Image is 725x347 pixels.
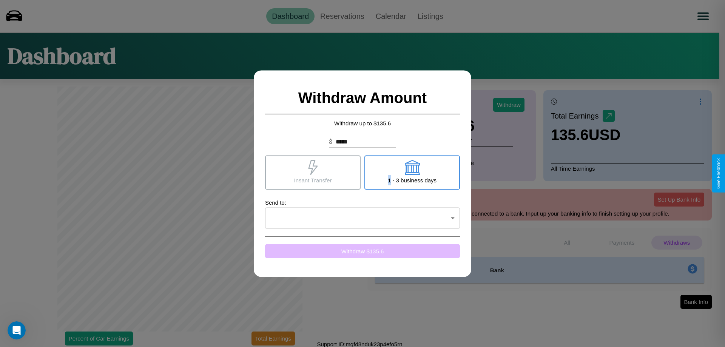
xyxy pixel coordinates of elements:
[329,137,332,146] p: $
[8,321,26,339] iframe: Intercom live chat
[265,244,460,258] button: Withdraw $135.6
[716,158,721,189] div: Give Feedback
[265,118,460,128] p: Withdraw up to $ 135.6
[265,197,460,207] p: Send to:
[265,82,460,114] h2: Withdraw Amount
[294,175,332,185] p: Insant Transfer
[388,175,437,185] p: 1 - 3 business days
